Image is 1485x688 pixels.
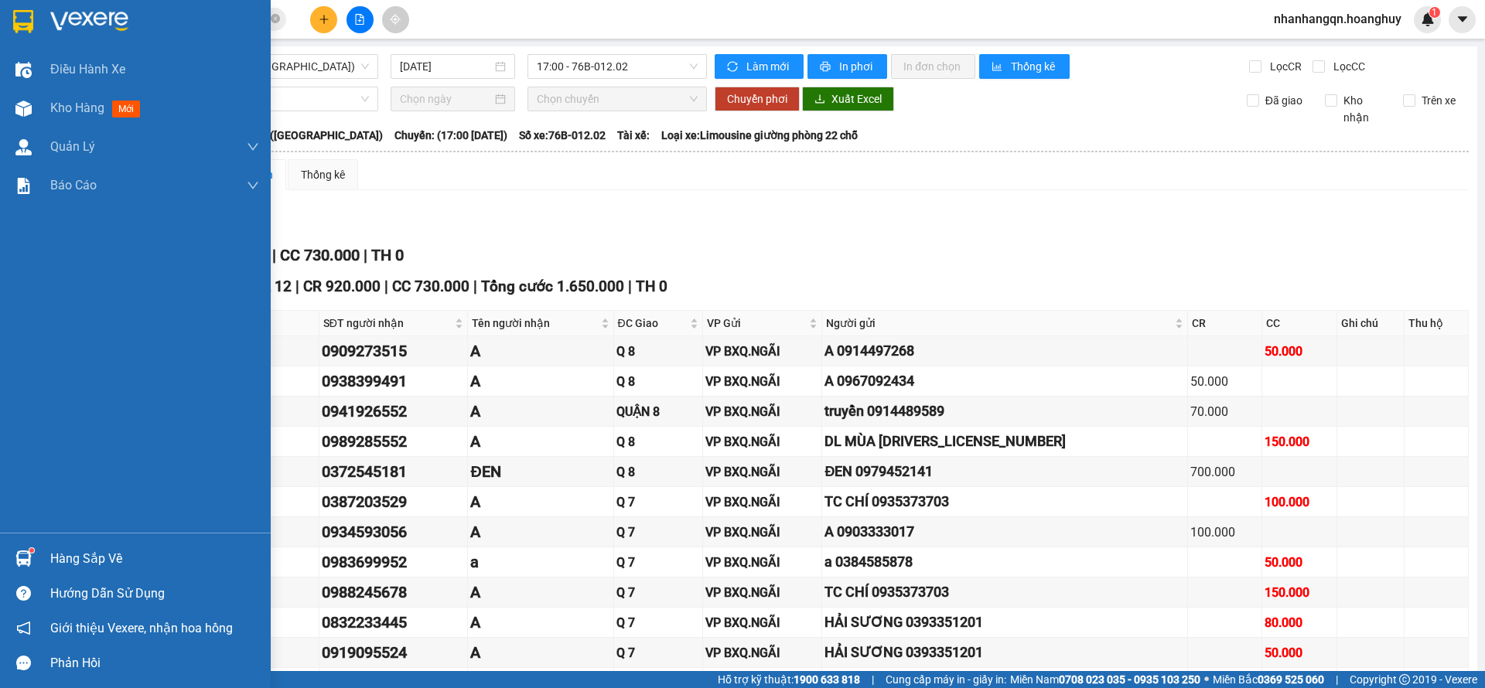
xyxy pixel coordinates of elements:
div: 150.000 [1265,432,1333,451]
span: In phơi [839,58,875,75]
span: Đã giao [1259,92,1309,109]
div: Q 8 [616,342,701,361]
td: 0832233445 [319,608,469,638]
img: warehouse-icon [15,100,32,117]
div: Q 7 [616,613,701,632]
strong: 0708 023 035 - 0935 103 250 [1059,673,1200,686]
div: VP BXQ.NGÃI [705,492,819,512]
td: 0938399491 [319,366,469,397]
div: 0988245678 [322,581,466,605]
div: A [470,490,610,514]
div: A 0903333017 [824,521,1185,543]
div: VP BXQ.NGÃI [705,523,819,542]
span: Tên người nhận [472,315,597,332]
span: Chuyến: (17:00 [DATE]) [394,127,507,144]
td: ĐEN [468,457,613,487]
span: Xuất Excel [831,90,882,107]
span: 1 [1432,7,1437,18]
span: Miền Nam [1010,671,1200,688]
div: QUẬN 8 [616,402,701,421]
td: 0387203529 [319,487,469,517]
div: VP BXQ.NGÃI [705,613,819,632]
span: SL 12 [254,278,292,295]
td: 0372545181 [319,457,469,487]
td: VP BXQ.NGÃI [703,638,822,668]
button: printerIn phơi [807,54,887,79]
span: Tổng cước 1.650.000 [481,278,624,295]
span: CC 730.000 [392,278,469,295]
span: 17:00 - 76B-012.02 [537,55,698,78]
td: 0934593056 [319,517,469,547]
td: VP BXQ.NGÃI [703,608,822,638]
div: Q 7 [616,492,701,512]
span: file-add [354,14,365,25]
button: Chuyển phơi [715,87,800,111]
sup: 1 [29,548,34,553]
div: 80.000 [1265,613,1333,632]
div: Q 7 [616,523,701,542]
span: Quản Lý [50,137,95,156]
div: HẢI SƯƠNG 0393351201 [824,611,1185,633]
span: aim [390,14,401,25]
div: 50.000 [1265,342,1333,361]
span: | [295,278,299,295]
span: | [384,278,388,295]
td: VP BXQ.NGÃI [703,336,822,366]
span: down [247,179,259,192]
img: solution-icon [15,178,32,194]
span: Hỗ trợ kỹ thuật: [718,671,860,688]
img: logo-vxr [13,10,33,33]
div: 50.000 [1190,372,1259,391]
span: SĐT người nhận [323,315,452,332]
div: 150.000 [1265,583,1333,602]
strong: 1900 633 818 [794,673,860,686]
div: A [470,400,610,424]
div: ĐEN [470,460,610,484]
td: A [468,336,613,366]
span: | [473,278,477,295]
span: Kho nhận [1337,92,1391,126]
span: download [814,94,825,106]
span: Giới thiệu Vexere, nhận hoa hồng [50,618,233,638]
div: Hướng dẫn sử dụng [50,582,259,605]
div: DL MÙA [DRIVERS_LICENSE_NUMBER] [824,431,1185,452]
td: A [468,487,613,517]
input: Chọn ngày [400,90,492,107]
div: Thống kê [301,166,345,183]
span: | [872,671,874,688]
div: TC CHÍ 0935373703 [824,581,1185,603]
div: 700.000 [1190,462,1259,482]
div: Q 8 [616,432,701,451]
span: plus [319,14,329,25]
td: VP BXQ.NGÃI [703,517,822,547]
th: Ghi chú [1337,311,1405,336]
span: Lọc CR [1264,58,1304,75]
span: ⚪️ [1204,676,1209,683]
button: syncLàm mới [715,54,804,79]
th: Thu hộ [1405,311,1469,336]
div: VP BXQ.NGÃI [705,342,819,361]
span: down [247,141,259,153]
div: 0983699952 [322,550,466,574]
span: printer [820,61,833,73]
div: VP BXQ.NGÃI [705,643,819,662]
div: ĐEN 0979452141 [824,461,1185,482]
span: Miền Bắc [1213,671,1324,688]
td: 0909273515 [319,336,469,366]
span: | [1336,671,1338,688]
span: Điều hành xe [50,60,125,79]
span: CR 920.000 [303,278,381,295]
span: question-circle [16,586,31,601]
div: HẢI SƯƠNG 0393351201 [824,642,1185,663]
button: plus [310,6,337,33]
button: bar-chartThống kê [979,54,1070,79]
td: VP BXQ.NGÃI [703,457,822,487]
span: Lọc CC [1327,58,1367,75]
button: In đơn chọn [891,54,975,79]
div: A [470,339,610,363]
td: VP BXQ.NGÃI [703,366,822,397]
td: a [468,547,613,577]
td: A [468,517,613,547]
td: A [468,366,613,397]
div: Q 8 [616,462,701,482]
